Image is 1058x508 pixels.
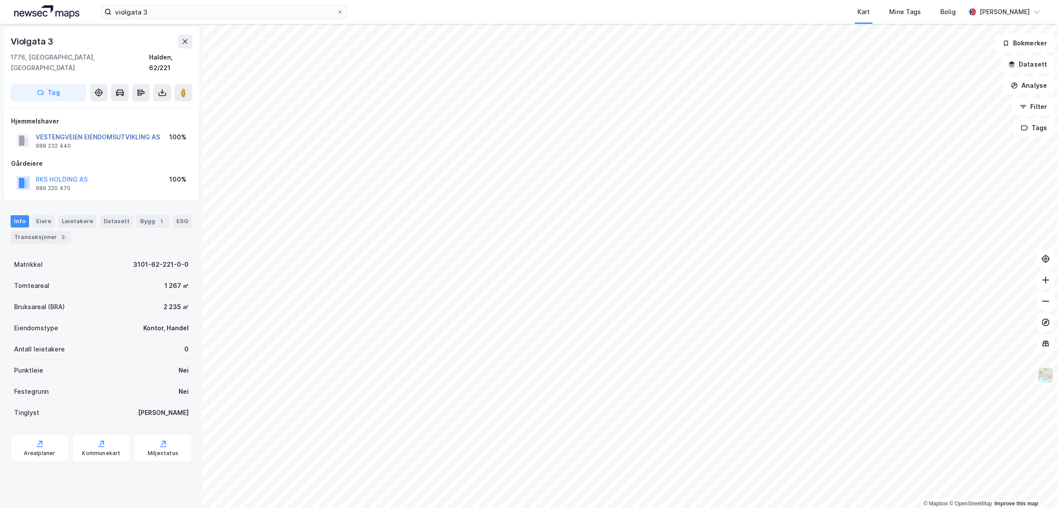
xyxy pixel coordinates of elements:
div: Bruksareal (BRA) [14,302,65,312]
iframe: Chat Widget [1014,466,1058,508]
div: 1 [157,217,166,226]
div: Antall leietakere [14,344,65,355]
div: Transaksjoner [11,231,71,243]
img: Z [1037,367,1054,384]
div: [PERSON_NAME] [980,7,1030,17]
button: Datasett [1001,56,1054,73]
div: 989 220 470 [36,185,71,192]
div: Kommunekart [82,450,120,457]
div: Nei [179,386,189,397]
button: Bokmerker [995,34,1054,52]
div: 100% [169,174,186,185]
a: OpenStreetMap [949,501,992,507]
div: 1 267 ㎡ [164,280,189,291]
button: Analyse [1003,77,1054,94]
div: Arealplaner [24,450,55,457]
button: Tags [1013,119,1054,137]
div: 988 232 440 [36,142,71,149]
button: Tag [11,84,86,101]
div: Halden, 62/221 [149,52,192,73]
div: [PERSON_NAME] [138,407,189,418]
button: Filter [1012,98,1054,116]
div: Bolig [940,7,956,17]
div: Kart [857,7,870,17]
div: 3 [59,233,67,242]
div: Punktleie [14,365,43,376]
div: ESG [173,215,192,228]
div: Nei [179,365,189,376]
div: Tomteareal [14,280,49,291]
div: 1776, [GEOGRAPHIC_DATA], [GEOGRAPHIC_DATA] [11,52,149,73]
div: Bygg [137,215,169,228]
div: Eiere [33,215,55,228]
a: Improve this map [995,501,1038,507]
div: Leietakere [58,215,97,228]
input: Søk på adresse, matrikkel, gårdeiere, leietakere eller personer [112,5,336,19]
div: 3101-62-221-0-0 [133,259,189,270]
div: Hjemmelshaver [11,116,192,127]
div: 0 [184,344,189,355]
div: 2 235 ㎡ [164,302,189,312]
div: 100% [169,132,186,142]
div: Eiendomstype [14,323,58,333]
div: Miljøstatus [148,450,179,457]
img: logo.a4113a55bc3d86da70a041830d287a7e.svg [14,5,79,19]
div: Info [11,215,29,228]
div: Gårdeiere [11,158,192,169]
div: Datasett [100,215,133,228]
div: Festegrunn [14,386,48,397]
div: Kontor, Handel [143,323,189,333]
div: Mine Tags [889,7,921,17]
div: Matrikkel [14,259,43,270]
a: Mapbox [924,501,948,507]
div: Tinglyst [14,407,39,418]
div: Violgata 3 [11,34,55,49]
